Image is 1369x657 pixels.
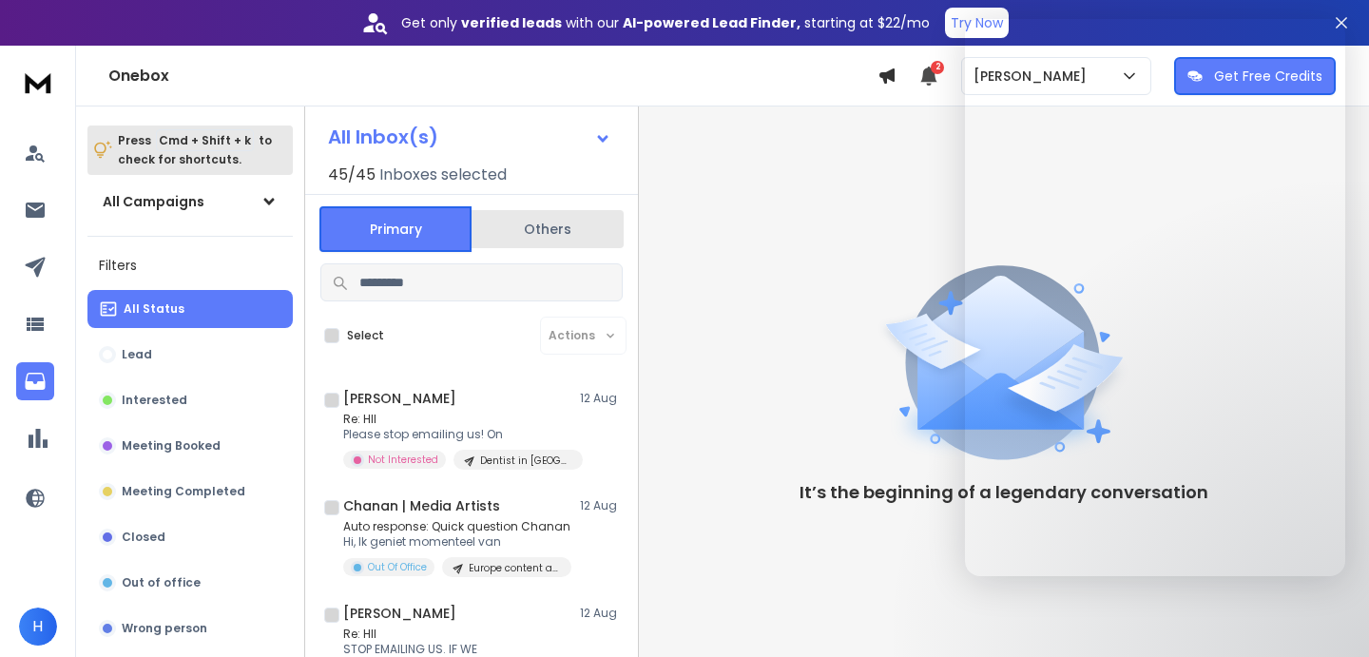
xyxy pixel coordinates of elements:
p: Please stop emailing us! On [343,427,571,442]
button: H [19,608,57,646]
button: Interested [87,381,293,419]
p: Try Now [951,13,1003,32]
span: 2 [931,61,944,74]
p: 12 Aug [580,391,623,406]
h1: Chanan | Media Artists [343,496,500,515]
span: 45 / 45 [328,164,376,186]
p: Hi, Ik geniet momenteel van [343,534,571,550]
p: Out of office [122,575,201,590]
p: 12 Aug [580,498,623,513]
button: All Inbox(s) [313,118,627,156]
span: Cmd + Shift + k [156,129,254,151]
p: Out Of Office [368,560,427,574]
strong: verified leads [461,13,562,32]
p: Meeting Booked [122,438,221,454]
p: It’s the beginning of a legendary conversation [800,479,1208,506]
p: Dentist in [GEOGRAPHIC_DATA] / with Website [480,454,571,468]
p: Lead [122,347,152,362]
button: Primary [319,206,472,252]
p: Wrong person [122,621,207,636]
p: Re: HII [343,627,571,642]
h1: [PERSON_NAME] [343,604,456,623]
p: Press to check for shortcuts. [118,131,272,169]
p: Get only with our starting at $22/mo [401,13,930,32]
img: logo [19,65,57,100]
p: Interested [122,393,187,408]
h3: Filters [87,252,293,279]
h3: Inboxes selected [379,164,507,186]
iframe: Intercom live chat [1300,591,1345,637]
button: Wrong person [87,609,293,647]
p: Not Interested [368,453,438,467]
p: Auto response: Quick question Chanan [343,519,571,534]
label: Select [347,328,384,343]
button: All Status [87,290,293,328]
p: Re: HII [343,412,571,427]
p: Europe content agency - [PERSON_NAME] [469,561,560,575]
button: Try Now [945,8,1009,38]
h1: [PERSON_NAME] [343,389,456,408]
button: Closed [87,518,293,556]
button: Lead [87,336,293,374]
h1: All Inbox(s) [328,127,438,146]
button: Meeting Booked [87,427,293,465]
strong: AI-powered Lead Finder, [623,13,800,32]
h1: All Campaigns [103,192,204,211]
h1: Onebox [108,65,877,87]
p: Meeting Completed [122,484,245,499]
iframe: Intercom live chat [965,19,1345,576]
button: Meeting Completed [87,473,293,511]
p: 12 Aug [580,606,623,621]
p: Closed [122,530,165,545]
button: Out of office [87,564,293,602]
p: STOP EMAILING US. IF WE [343,642,571,657]
button: Others [472,208,624,250]
button: All Campaigns [87,183,293,221]
p: All Status [124,301,184,317]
